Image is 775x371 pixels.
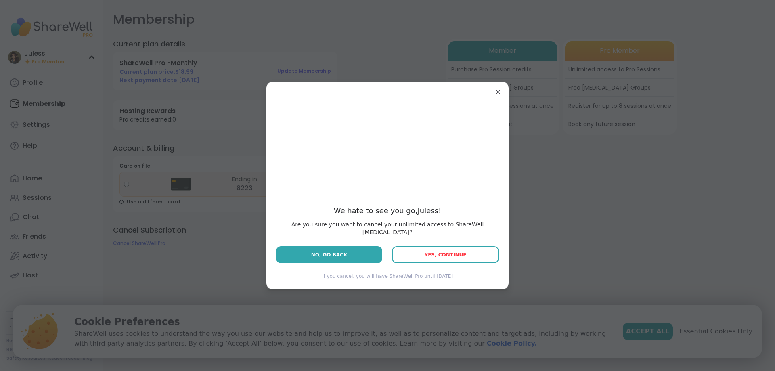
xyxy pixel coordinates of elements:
[276,205,499,216] span: We hate to see you go, Juless !
[266,82,509,196] iframe: ShareWell Video
[424,252,466,258] span: Yes, Continue
[311,251,347,258] span: No, Go Back
[322,273,453,280] span: If you cancel, you will have ShareWell Pro until [DATE]
[276,246,382,263] button: No, Go Back
[276,221,499,237] span: Are you sure you want to cancel your unlimited access to ShareWell [MEDICAL_DATA]?
[392,246,499,263] button: Yes, Continue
